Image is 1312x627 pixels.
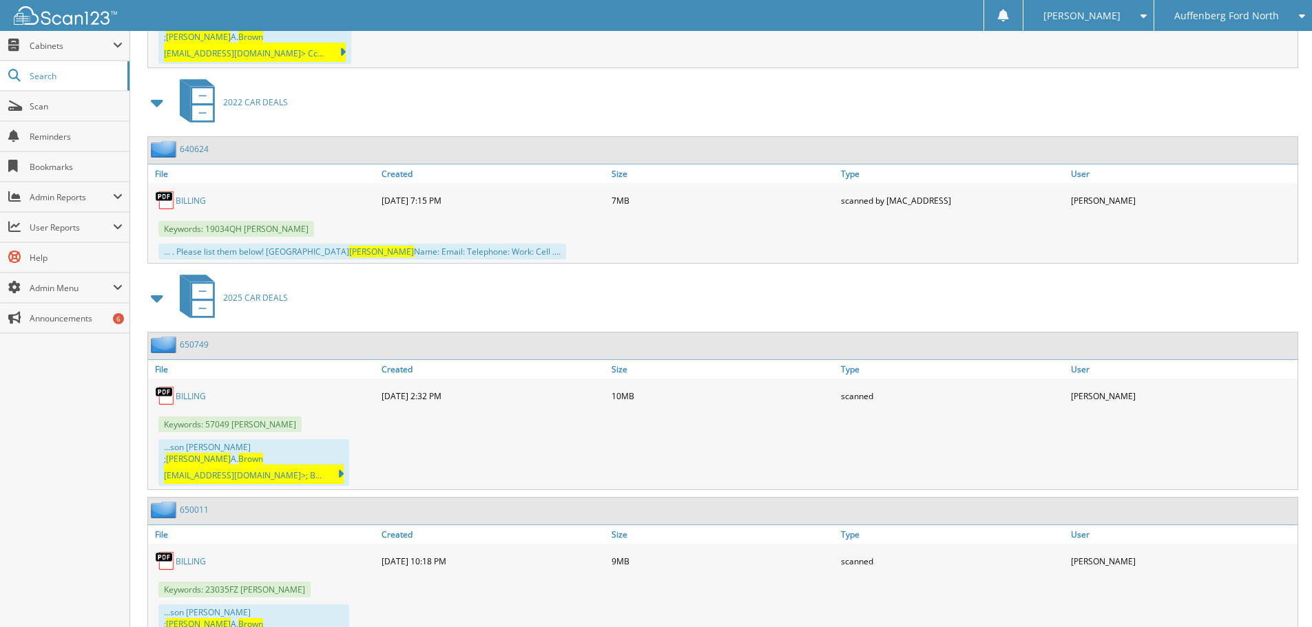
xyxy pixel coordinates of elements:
span: 2025 CAR DEALS [223,292,288,304]
a: 650749 [180,339,209,350]
a: 2025 CAR DEALS [171,270,288,325]
span: [PERSON_NAME] [1043,12,1121,20]
span: Reminders [30,131,123,142]
img: PDF.png [155,551,176,571]
div: [PERSON_NAME] [1068,382,1298,410]
span: Help [30,252,123,264]
span: Bookmarks [30,161,123,173]
div: [EMAIL_ADDRESS][DOMAIN_NAME]> Cc... [164,43,346,62]
div: 9MB [608,547,838,575]
div: [EMAIL_ADDRESS][DOMAIN_NAME]>; B... [164,465,344,484]
a: BILLING [176,390,206,402]
a: 650011 [180,504,209,516]
a: File [148,360,378,379]
div: ; A. [164,31,346,62]
span: Cabinets [30,40,113,52]
a: User [1068,360,1298,379]
span: 2022 CAR DEALS [223,96,288,108]
span: Brown [238,31,263,43]
span: Brown [238,453,263,465]
iframe: Chat Widget [1243,561,1312,627]
img: folder2.png [151,501,180,518]
a: Created [378,360,608,379]
a: Created [378,525,608,544]
span: [PERSON_NAME] [166,453,231,465]
div: 10MB [608,382,838,410]
a: User [1068,164,1298,183]
a: Type [837,525,1068,544]
a: File [148,525,378,544]
div: ; A. [164,453,344,484]
div: ... . Please list them below! [GEOGRAPHIC_DATA] Name: Email: Telephone: Work: Cell .... [158,244,566,259]
div: [DATE] 7:15 PM [378,187,608,214]
a: 640624 [180,143,209,155]
a: BILLING [176,555,206,567]
span: Admin Menu [30,282,113,294]
span: [PERSON_NAME] [166,31,231,43]
div: 6 [113,313,124,324]
img: scan123-logo-white.svg [14,6,117,25]
div: [PERSON_NAME] [1068,187,1298,214]
img: folder2.png [151,140,180,158]
span: Announcements [30,312,123,324]
img: PDF.png [155,385,176,406]
span: [PERSON_NAME] [349,246,414,257]
img: folder2.png [151,336,180,353]
a: Type [837,360,1068,379]
span: Keywords: 23035FZ [PERSON_NAME] [158,582,311,597]
a: User [1068,525,1298,544]
span: Keywords: 57049 [PERSON_NAME] [158,416,302,432]
a: 2022 CAR DEALS [171,75,288,129]
span: Scan [30,100,123,112]
div: ...o: [PERSON_NAME] [158,17,351,64]
div: scanned [837,382,1068,410]
span: Search [30,70,121,82]
div: 7MB [608,187,838,214]
div: [DATE] 2:32 PM [378,382,608,410]
div: ...son [PERSON_NAME] [158,439,349,486]
img: PDF.png [155,190,176,211]
a: Type [837,164,1068,183]
span: Admin Reports [30,191,113,203]
a: Created [378,164,608,183]
a: Size [608,525,838,544]
div: scanned [837,547,1068,575]
div: [DATE] 10:18 PM [378,547,608,575]
a: BILLING [176,195,206,206]
a: File [148,164,378,183]
a: Size [608,164,838,183]
a: Size [608,360,838,379]
span: Auffenberg Ford North [1174,12,1279,20]
span: User Reports [30,222,113,233]
div: [PERSON_NAME] [1068,547,1298,575]
span: Keywords: 19034QH [PERSON_NAME] [158,221,314,237]
div: scanned by [MAC_ADDRESS] [837,187,1068,214]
